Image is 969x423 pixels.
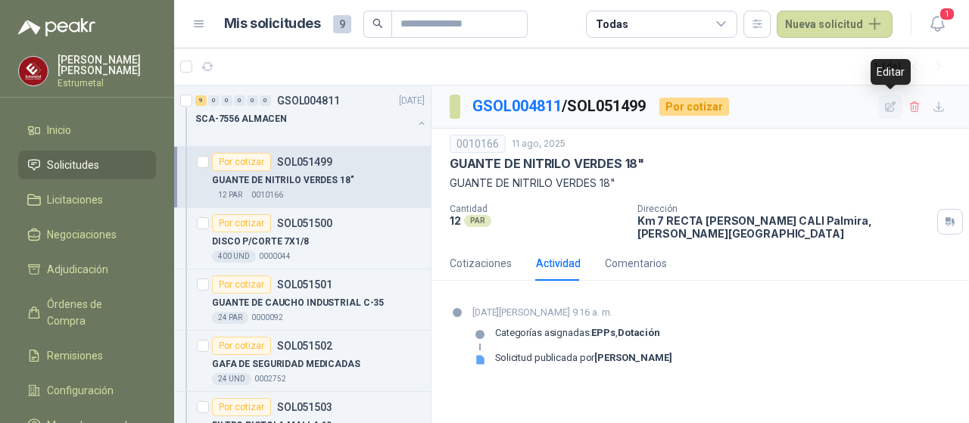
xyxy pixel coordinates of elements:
[47,157,99,173] span: Solicitudes
[195,92,428,140] a: 9 0 0 0 0 0 GSOL004811[DATE] SCA-7556 ALMACEN
[472,305,672,320] p: [DATE][PERSON_NAME] 9:16 a. m.
[212,153,271,171] div: Por cotizar
[47,382,114,399] span: Configuración
[277,279,332,290] p: SOL051501
[58,79,156,88] p: Estrumetal
[18,151,156,179] a: Solicitudes
[18,376,156,405] a: Configuración
[212,373,251,385] div: 24 UND
[47,261,108,278] span: Adjudicación
[221,95,232,106] div: 0
[18,116,156,145] a: Inicio
[224,13,321,35] h1: Mis solicitudes
[212,296,384,310] p: GUANTE DE CAUCHO INDUSTRIAL C-35
[212,398,271,416] div: Por cotizar
[472,97,562,115] a: GSOL004811
[18,290,156,335] a: Órdenes de Compra
[495,352,672,364] div: Solicitud publicada por
[234,95,245,106] div: 0
[47,191,103,208] span: Licitaciones
[277,95,340,106] p: GSOL004811
[260,95,271,106] div: 0
[605,255,667,272] div: Comentarios
[212,357,360,372] p: GAFA DE SEGURIDAD MEDICADAS
[277,157,332,167] p: SOL051499
[18,255,156,284] a: Adjudicación
[58,54,156,76] p: [PERSON_NAME] [PERSON_NAME]
[596,16,628,33] div: Todas
[212,312,248,324] div: 24 PAR
[637,214,931,240] p: Km 7 RECTA [PERSON_NAME] CALI Palmira , [PERSON_NAME][GEOGRAPHIC_DATA]
[536,255,581,272] div: Actividad
[174,208,431,269] a: Por cotizarSOL051500DISCO P/CORTE 7X1/8400 UND0000044
[174,147,431,208] a: Por cotizarSOL051499GUANTE DE NITRILO VERDES 18"12 PAR0010166
[372,18,383,29] span: search
[208,95,220,106] div: 0
[333,15,351,33] span: 9
[18,220,156,249] a: Negociaciones
[637,204,931,214] p: Dirección
[18,18,95,36] img: Logo peakr
[47,347,103,364] span: Remisiones
[450,156,644,172] p: GUANTE DE NITRILO VERDES 18"
[19,57,48,86] img: Company Logo
[212,173,354,188] p: GUANTE DE NITRILO VERDES 18"
[874,54,951,79] div: 1 - 1 de 1
[277,402,332,412] p: SOL051503
[259,250,291,263] p: 0000044
[777,11,893,38] button: Nueva solicitud
[450,255,512,272] div: Cotizaciones
[939,7,955,21] span: 1
[924,11,951,38] button: 1
[174,269,431,331] a: Por cotizarSOL051501GUANTE DE CAUCHO INDUSTRIAL C-3524 PAR0000092
[212,337,271,355] div: Por cotizar
[495,327,660,339] p: Categorías asignadas: ,
[195,95,207,106] div: 9
[212,235,309,249] p: DISCO P/CORTE 7X1/8
[251,312,283,324] p: 0000092
[591,327,615,338] strong: EPPs
[277,341,332,351] p: SOL051502
[254,373,286,385] p: 0002752
[659,98,729,116] div: Por cotizar
[212,189,248,201] div: 12 PAR
[450,204,625,214] p: Cantidad
[450,214,461,227] p: 12
[212,250,256,263] div: 400 UND
[399,94,425,108] p: [DATE]
[212,275,271,294] div: Por cotizar
[47,122,71,138] span: Inicio
[512,137,566,151] p: 11 ago, 2025
[618,327,660,338] strong: Dotación
[47,226,117,243] span: Negociaciones
[277,218,332,229] p: SOL051500
[450,175,951,191] p: GUANTE DE NITRILO VERDES 18"
[174,331,431,392] a: Por cotizarSOL051502GAFA DE SEGURIDAD MEDICADAS24 UND0002752
[247,95,258,106] div: 0
[47,296,142,329] span: Órdenes de Compra
[251,189,283,201] p: 0010166
[464,215,491,227] div: PAR
[450,135,506,153] div: 0010166
[594,352,671,363] strong: [PERSON_NAME]
[18,341,156,370] a: Remisiones
[871,59,911,85] div: Editar
[472,95,647,118] p: / SOL051499
[18,185,156,214] a: Licitaciones
[195,112,287,126] p: SCA-7556 ALMACEN
[212,214,271,232] div: Por cotizar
